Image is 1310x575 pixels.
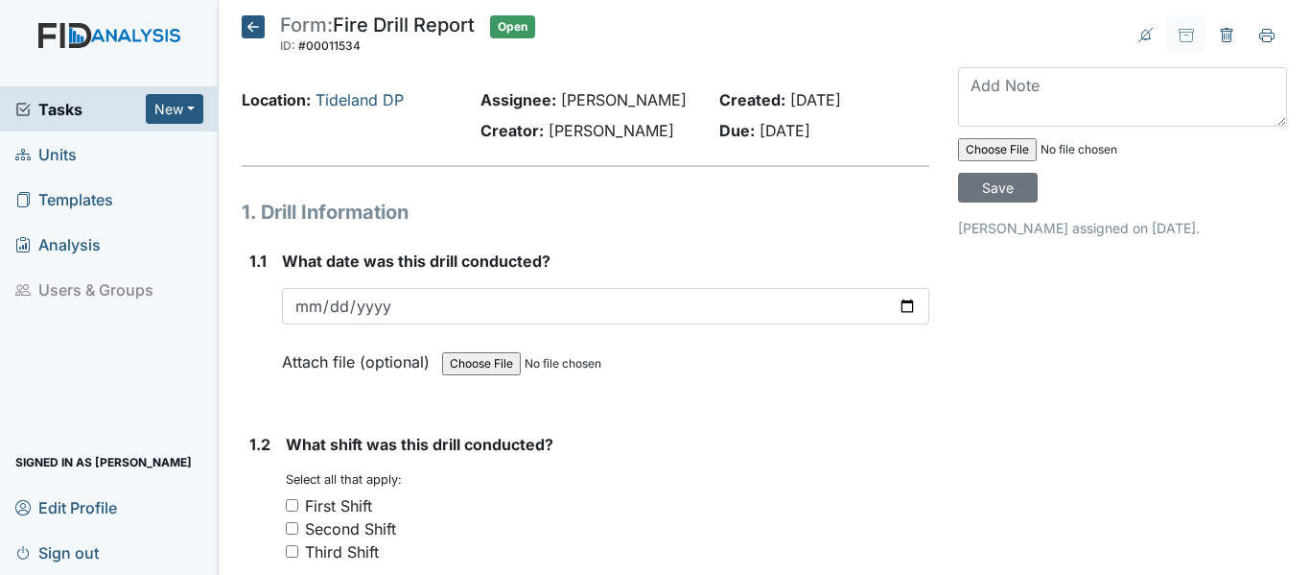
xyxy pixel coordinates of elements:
[249,433,270,456] label: 1.2
[282,340,437,373] label: Attach file (optional)
[286,522,298,535] input: Second Shift
[719,121,755,140] strong: Due:
[719,90,785,109] strong: Created:
[242,198,929,227] h1: 1. Drill Information
[242,90,311,109] strong: Location:
[249,250,267,273] label: 1.1
[549,121,674,140] span: [PERSON_NAME]
[15,139,77,169] span: Units
[790,90,841,109] span: [DATE]
[958,173,1038,203] input: Save
[15,98,146,121] a: Tasks
[286,499,298,512] input: First Shift
[280,15,475,58] div: Fire Drill Report
[146,94,203,124] button: New
[480,90,556,109] strong: Assignee:
[15,538,99,567] span: Sign out
[282,252,550,271] span: What date was this drill conducted?
[760,121,810,140] span: [DATE]
[298,38,361,53] span: #00011534
[490,15,535,38] span: Open
[305,540,379,563] div: Third Shift
[286,435,553,454] span: What shift was this drill conducted?
[480,121,544,140] strong: Creator:
[316,90,404,109] a: Tideland DP
[561,90,687,109] span: [PERSON_NAME]
[958,218,1287,238] p: [PERSON_NAME] assigned on [DATE].
[15,184,113,214] span: Templates
[15,492,117,522] span: Edit Profile
[280,38,295,53] span: ID:
[286,545,298,558] input: Third Shift
[15,229,101,259] span: Analysis
[280,13,333,36] span: Form:
[286,472,402,487] small: Select all that apply:
[305,517,396,540] div: Second Shift
[305,494,372,517] div: First Shift
[15,447,192,477] span: Signed in as [PERSON_NAME]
